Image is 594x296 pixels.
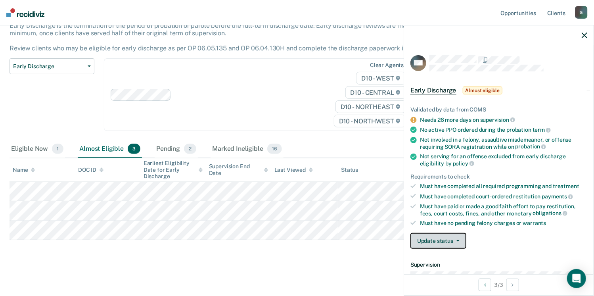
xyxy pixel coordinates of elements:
button: Previous Opportunity [479,279,491,291]
div: 3 / 3 [404,274,594,295]
div: Pending [155,140,198,158]
button: Update status [410,233,466,249]
span: D10 - WEST [356,72,405,85]
div: Clear agents [370,62,404,69]
span: Almost eligible [463,86,502,94]
span: 1 [52,144,63,154]
div: Almost Eligible [78,140,142,158]
img: Recidiviz [6,8,44,17]
span: obligations [533,210,567,216]
span: 2 [184,144,196,154]
span: term [533,127,551,133]
span: Early Discharge [13,63,84,70]
div: No active PPO ordered during the probation [420,126,587,133]
div: G [575,6,588,19]
span: D10 - CENTRAL [345,86,406,99]
div: Marked Ineligible [211,140,283,158]
div: Must have paid or made a good faith effort to pay restitution, fees, court costs, fines, and othe... [420,203,587,217]
div: Name [13,167,35,173]
div: Must have completed court-ordered restitution [420,193,587,200]
div: Earliest Eligibility Date for Early Discharge [144,160,203,180]
div: Requirements to check [410,173,587,180]
p: Early Discharge is the termination of the period of probation or parole before the full-term disc... [10,22,436,52]
span: 16 [267,144,282,154]
div: Needs 26 more days on supervision [420,116,587,123]
div: Early DischargeAlmost eligible [404,78,594,103]
div: Status [341,167,358,173]
span: Early Discharge [410,86,456,94]
span: warrants [523,220,546,226]
span: probation [515,143,546,150]
span: treatment [553,183,579,189]
div: Validated by data from COMS [410,106,587,113]
div: Last Viewed [274,167,313,173]
span: 3 [128,144,140,154]
div: Not serving for an offense excluded from early discharge eligibility by [420,153,587,167]
div: Must have no pending felony charges or [420,220,587,227]
div: Supervision End Date [209,163,268,177]
dt: Supervision [410,261,587,268]
div: Open Intercom Messenger [567,269,586,288]
span: D10 - NORTHWEST [334,115,405,127]
span: D10 - NORTHEAST [335,100,405,113]
div: Eligible Now [10,140,65,158]
span: payments [542,193,573,200]
div: Not involved in a felony, assaultive misdemeanor, or offense requiring SORA registration while on [420,136,587,150]
button: Next Opportunity [506,279,519,291]
div: DOC ID [78,167,103,173]
div: Must have completed all required programming and [420,183,587,190]
span: policy [453,160,474,167]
